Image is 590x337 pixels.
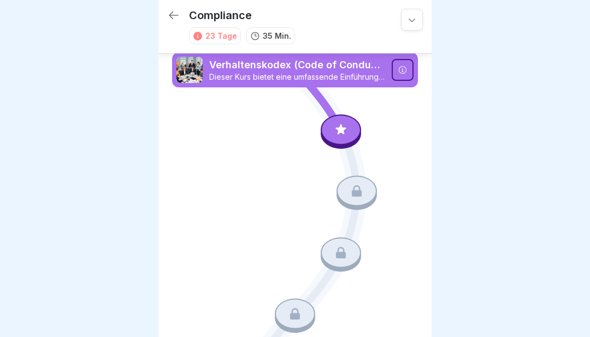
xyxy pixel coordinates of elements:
img: hh3kvobgi93e94d22i1c6810.png [176,57,203,83]
p: 35 Min. [263,30,291,42]
p: Compliance [189,9,252,22]
div: 23 Tage [205,30,237,42]
p: Verhaltenskodex (Code of Conduct) Menü 2000 [209,58,385,72]
p: Dieser Kurs bietet eine umfassende Einführung in den Verhaltenskodex der Menü 2000 Catering Röttg... [209,72,385,82]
